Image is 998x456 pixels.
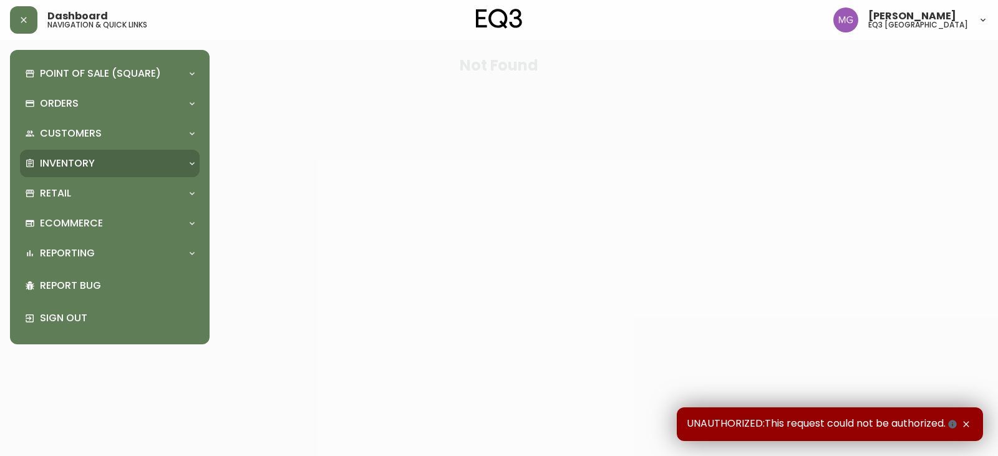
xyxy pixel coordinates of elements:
p: Customers [40,127,102,140]
p: Inventory [40,157,95,170]
div: Point of Sale (Square) [20,60,200,87]
div: Report Bug [20,269,200,302]
p: Retail [40,187,71,200]
h5: eq3 [GEOGRAPHIC_DATA] [868,21,968,29]
p: Report Bug [40,279,195,293]
div: Reporting [20,240,200,267]
div: Retail [20,180,200,207]
div: Customers [20,120,200,147]
div: Inventory [20,150,200,177]
div: Ecommerce [20,210,200,237]
img: de8837be2a95cd31bb7c9ae23fe16153 [833,7,858,32]
img: logo [476,9,522,29]
p: Orders [40,97,79,110]
p: Sign Out [40,311,195,325]
p: Reporting [40,246,95,260]
span: [PERSON_NAME] [868,11,956,21]
p: Ecommerce [40,216,103,230]
h5: navigation & quick links [47,21,147,29]
span: UNAUTHORIZED:This request could not be authorized. [687,417,959,431]
span: Dashboard [47,11,108,21]
div: Orders [20,90,200,117]
p: Point of Sale (Square) [40,67,161,80]
div: Sign Out [20,302,200,334]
